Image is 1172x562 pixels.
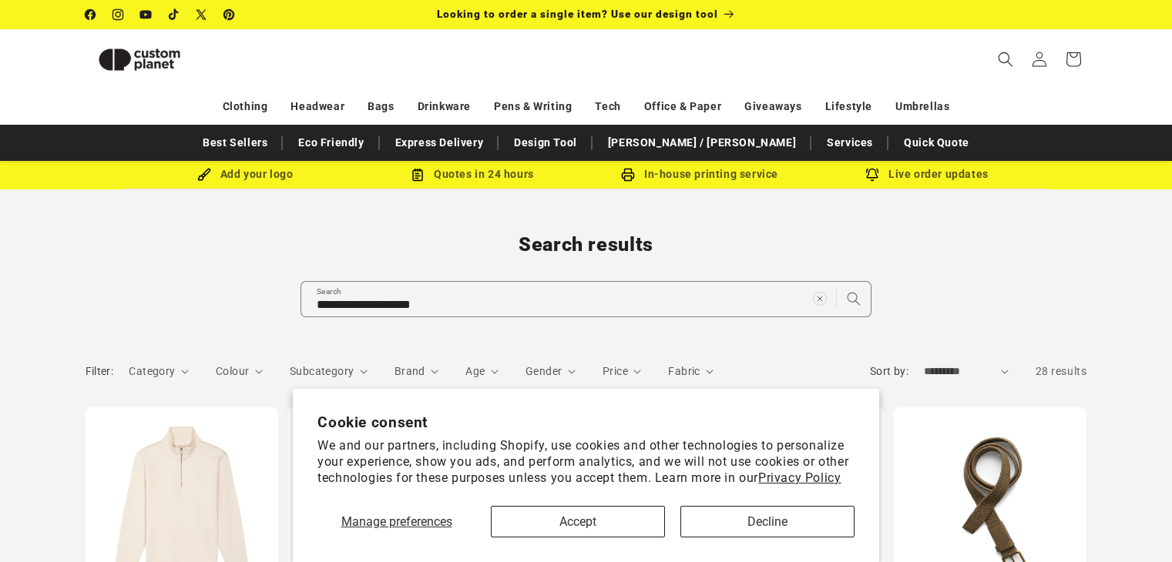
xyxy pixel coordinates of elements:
[895,93,949,120] a: Umbrellas
[744,93,801,120] a: Giveaways
[86,232,1087,257] h1: Search results
[803,282,837,316] button: Clear search term
[317,506,475,537] button: Manage preferences
[600,129,804,156] a: [PERSON_NAME] / [PERSON_NAME]
[359,165,586,184] div: Quotes in 24 hours
[668,363,714,380] summary: Fabric (0 selected)
[86,363,114,380] h2: Filter:
[395,365,425,377] span: Brand
[317,413,855,431] h2: Cookie consent
[819,129,881,156] a: Services
[129,363,189,380] summary: Category (0 selected)
[411,168,425,182] img: Order Updates Icon
[223,93,268,120] a: Clothing
[317,438,855,486] p: We and our partners, including Shopify, use cookies and other technologies to personalize your ex...
[896,129,977,156] a: Quick Quote
[437,8,718,20] span: Looking to order a single item? Use our design tool
[526,363,576,380] summary: Gender (0 selected)
[870,365,908,377] label: Sort by:
[132,165,359,184] div: Add your logo
[79,29,245,89] a: Custom Planet
[465,363,499,380] summary: Age (0 selected)
[526,365,562,377] span: Gender
[644,93,721,120] a: Office & Paper
[865,168,879,182] img: Order updates
[290,93,344,120] a: Headwear
[341,514,452,529] span: Manage preferences
[595,93,620,120] a: Tech
[388,129,492,156] a: Express Delivery
[825,93,872,120] a: Lifestyle
[814,165,1041,184] div: Live order updates
[290,363,368,380] summary: Subcategory (0 selected)
[216,363,263,380] summary: Colour (0 selected)
[680,506,855,537] button: Decline
[197,168,211,182] img: Brush Icon
[989,42,1023,76] summary: Search
[1036,365,1087,377] span: 28 results
[758,470,841,485] a: Privacy Policy
[603,363,642,380] summary: Price
[837,282,871,316] button: Search
[290,129,371,156] a: Eco Friendly
[491,506,665,537] button: Accept
[494,93,572,120] a: Pens & Writing
[603,365,628,377] span: Price
[465,365,485,377] span: Age
[586,165,814,184] div: In-house printing service
[368,93,394,120] a: Bags
[129,365,175,377] span: Category
[506,129,585,156] a: Design Tool
[395,363,439,380] summary: Brand (0 selected)
[418,93,471,120] a: Drinkware
[86,35,193,84] img: Custom Planet
[290,365,354,377] span: Subcategory
[668,365,700,377] span: Fabric
[216,365,249,377] span: Colour
[195,129,275,156] a: Best Sellers
[621,168,635,182] img: In-house printing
